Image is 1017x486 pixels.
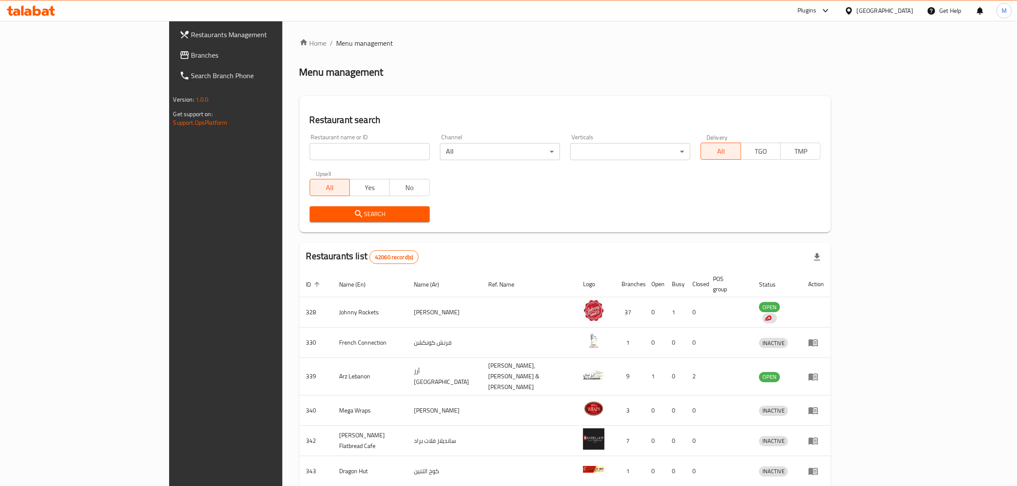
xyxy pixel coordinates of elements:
[645,395,665,426] td: 0
[780,143,821,160] button: TMP
[488,279,525,290] span: Ref. Name
[807,247,827,267] div: Export file
[481,358,576,395] td: [PERSON_NAME],[PERSON_NAME] & [PERSON_NAME]
[686,297,706,328] td: 0
[645,271,665,297] th: Open
[1002,6,1007,15] span: M
[370,253,418,261] span: 42060 record(s)
[333,358,407,395] td: Arz Lebanon
[764,314,772,322] img: delivery hero logo
[299,65,384,79] h2: Menu management
[665,271,686,297] th: Busy
[333,426,407,456] td: [PERSON_NAME] Flatbread Cafe
[808,466,824,476] div: Menu
[407,328,481,358] td: فرنش كونكشن
[407,297,481,328] td: [PERSON_NAME]
[686,328,706,358] td: 0
[173,24,339,45] a: Restaurants Management
[191,70,332,81] span: Search Branch Phone
[407,426,481,456] td: سانديلاز فلات براد
[337,38,393,48] span: Menu management
[333,297,407,328] td: Johnny Rockets
[713,274,742,294] span: POS group
[173,65,339,86] a: Search Branch Phone
[576,271,615,297] th: Logo
[317,209,423,220] span: Search
[784,145,817,158] span: TMP
[686,271,706,297] th: Closed
[615,297,645,328] td: 37
[759,406,788,416] span: INACTIVE
[686,395,706,426] td: 0
[759,372,780,382] span: OPEN
[665,297,686,328] td: 1
[583,428,604,450] img: Sandella's Flatbread Cafe
[615,271,645,297] th: Branches
[440,143,560,160] div: All
[665,328,686,358] td: 0
[808,405,824,416] div: Menu
[583,459,604,480] img: Dragon Hut
[741,143,781,160] button: TGO
[645,328,665,358] td: 0
[615,328,645,358] td: 1
[759,279,787,290] span: Status
[759,436,788,446] span: INACTIVE
[706,134,728,140] label: Delivery
[407,395,481,426] td: [PERSON_NAME]
[314,182,346,194] span: All
[299,38,831,48] nav: breadcrumb
[759,338,788,348] span: INACTIVE
[665,358,686,395] td: 0
[759,466,788,476] span: INACTIVE
[759,302,780,312] span: OPEN
[686,426,706,456] td: 0
[808,436,824,446] div: Menu
[645,358,665,395] td: 1
[700,143,741,160] button: All
[801,271,831,297] th: Action
[583,364,604,386] img: Arz Lebanon
[665,395,686,426] td: 0
[407,358,481,395] td: أرز [GEOGRAPHIC_DATA]
[583,330,604,351] img: French Connection
[570,143,690,160] div: ​
[173,94,194,105] span: Version:
[797,6,816,16] div: Plugins
[857,6,913,15] div: [GEOGRAPHIC_DATA]
[583,398,604,419] img: Mega Wraps
[762,313,777,323] div: Indicates that the vendor menu management has been moved to DH Catalog service
[808,337,824,348] div: Menu
[583,300,604,321] img: Johnny Rockets
[349,179,390,196] button: Yes
[310,114,821,126] h2: Restaurant search
[306,250,419,264] h2: Restaurants list
[759,406,788,416] div: INACTIVE
[353,182,386,194] span: Yes
[389,179,429,196] button: No
[310,179,350,196] button: All
[393,182,426,194] span: No
[316,170,331,176] label: Upsell
[369,250,419,264] div: Total records count
[686,358,706,395] td: 2
[310,206,430,222] button: Search
[704,145,737,158] span: All
[310,143,430,160] input: Search for restaurant name or ID..
[306,279,322,290] span: ID
[615,426,645,456] td: 7
[173,117,228,128] a: Support.OpsPlatform
[196,94,209,105] span: 1.0.0
[340,279,377,290] span: Name (En)
[645,426,665,456] td: 0
[665,426,686,456] td: 0
[744,145,777,158] span: TGO
[333,395,407,426] td: Mega Wraps
[808,372,824,382] div: Menu
[333,328,407,358] td: French Connection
